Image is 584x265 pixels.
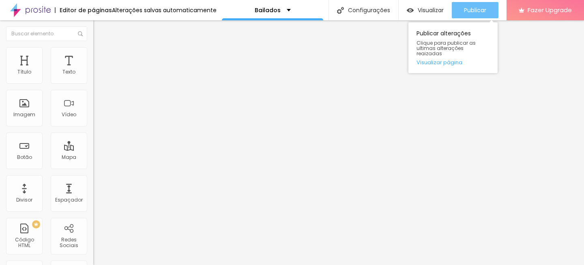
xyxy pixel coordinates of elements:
div: Redes Sociais [53,237,85,249]
button: Publicar [452,2,498,18]
div: Código HTML [8,237,40,249]
div: Alterações salvas automaticamente [112,7,217,13]
div: Texto [62,69,75,75]
a: Visualizar página [417,60,490,65]
img: Icone [78,31,83,36]
div: Espaçador [55,197,83,203]
span: Fazer Upgrade [528,7,572,13]
div: Título [17,69,31,75]
input: Buscar elemento [6,26,87,41]
iframe: Editor [93,20,584,265]
img: Icone [337,7,344,14]
span: Visualizar [418,7,444,13]
span: Clique para publicar as ultimas alterações reaizadas [417,40,490,56]
button: Visualizar [399,2,452,18]
img: view-1.svg [407,7,414,14]
div: Imagem [13,112,35,117]
div: Editor de páginas [55,7,112,13]
div: Publicar alterações [408,22,498,73]
div: Botão [17,154,32,160]
div: Mapa [62,154,76,160]
div: Divisor [16,197,32,203]
div: Vídeo [62,112,76,117]
span: Publicar [464,7,486,13]
p: Bailados [255,7,281,13]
